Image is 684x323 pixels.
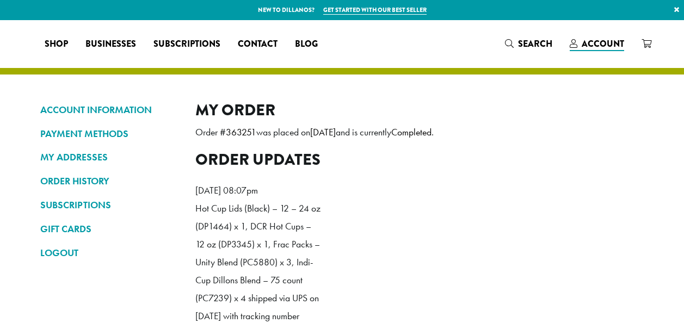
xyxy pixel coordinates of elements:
a: ORDER HISTORY [40,172,179,190]
span: Shop [45,38,68,51]
a: Shop [36,35,77,53]
p: [DATE] 08:07pm [195,182,321,200]
span: Subscriptions [153,38,220,51]
a: Search [496,35,561,53]
span: Account [582,38,624,50]
a: MY ADDRESSES [40,148,179,166]
mark: [DATE] [310,126,336,138]
a: ACCOUNT INFORMATION [40,101,179,119]
span: Contact [238,38,278,51]
a: SUBSCRIPTIONS [40,196,179,214]
a: Get started with our best seller [323,5,427,15]
a: PAYMENT METHODS [40,125,179,143]
mark: 363251 [226,126,256,138]
a: GIFT CARDS [40,220,179,238]
h2: My Order [195,101,644,120]
mark: Completed [391,126,432,138]
span: Businesses [85,38,136,51]
a: LOGOUT [40,244,179,262]
span: Blog [295,38,318,51]
span: Search [518,38,552,50]
p: Order # was placed on and is currently . [195,123,644,141]
h2: Order updates [195,150,644,169]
